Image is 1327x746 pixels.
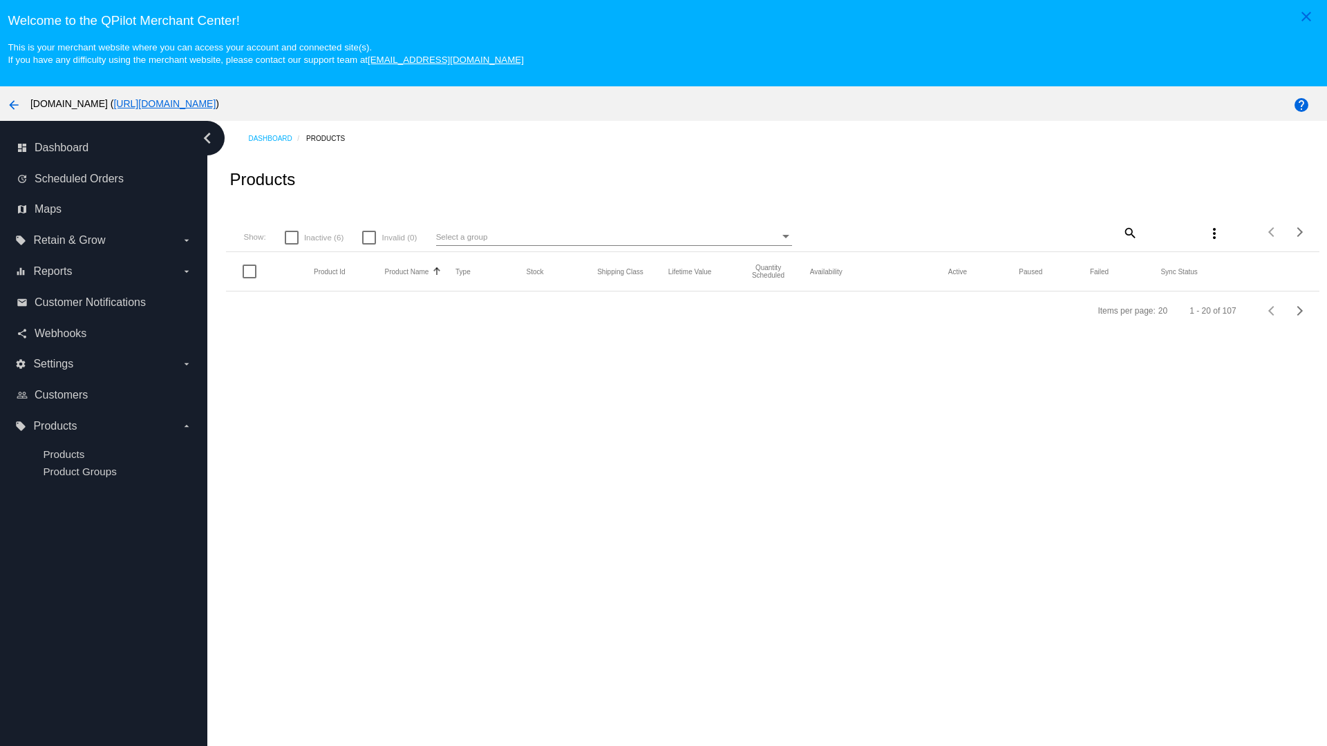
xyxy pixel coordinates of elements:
button: Change sorting for ValidationErrorCode [1160,267,1197,276]
h3: Welcome to the QPilot Merchant Center! [8,13,1319,28]
a: Products [43,448,84,460]
span: Select a group [436,232,488,241]
a: update Scheduled Orders [17,168,192,190]
span: Inactive (6) [304,229,343,246]
i: arrow_drop_down [181,421,192,432]
small: This is your merchant website where you can access your account and connected site(s). If you hav... [8,42,523,65]
button: Change sorting for ExternalId [314,267,346,276]
a: [URL][DOMAIN_NAME] [113,98,216,109]
span: Invalid (0) [382,229,417,246]
span: Customer Notifications [35,296,146,309]
span: Scheduled Orders [35,173,124,185]
button: Change sorting for QuantityScheduled [739,264,798,279]
i: settings [15,358,26,370]
button: Change sorting for TotalQuantityScheduledPaused [1019,267,1042,276]
mat-icon: more_vert [1206,225,1223,242]
i: update [17,173,28,184]
button: Previous page [1259,218,1286,246]
div: 20 [1158,306,1167,316]
span: Products [33,420,77,432]
span: Webhooks [35,327,86,340]
a: Products [306,128,357,149]
button: Change sorting for ProductName [385,267,429,276]
span: Reports [33,265,72,278]
button: Change sorting for ShippingClass [597,267,643,276]
mat-select: Select a group [436,229,792,246]
i: local_offer [15,421,26,432]
span: Retain & Grow [33,234,105,247]
button: Change sorting for LifetimeValue [668,267,712,276]
a: dashboard Dashboard [17,137,192,159]
button: Change sorting for TotalQuantityScheduledActive [948,267,967,276]
mat-icon: arrow_back [6,97,22,113]
mat-icon: close [1298,8,1315,25]
mat-icon: help [1293,97,1310,113]
mat-header-cell: Availability [810,268,948,276]
i: share [17,328,28,339]
i: arrow_drop_down [181,235,192,246]
i: chevron_left [196,127,218,149]
a: share Webhooks [17,323,192,345]
button: Next page [1286,297,1314,325]
button: Previous page [1259,297,1286,325]
button: Next page [1286,218,1314,246]
i: arrow_drop_down [181,358,192,370]
i: local_offer [15,235,26,246]
button: Change sorting for StockLevel [527,267,544,276]
a: [EMAIL_ADDRESS][DOMAIN_NAME] [368,55,524,65]
i: equalizer [15,266,26,277]
a: map Maps [17,198,192,220]
h2: Products [229,170,295,189]
span: Maps [35,203,62,216]
span: Dashboard [35,142,88,154]
div: 1 - 20 of 107 [1189,306,1236,316]
a: Dashboard [248,128,306,149]
mat-icon: search [1121,222,1138,243]
button: Change sorting for ProductType [455,267,471,276]
span: [DOMAIN_NAME] ( ) [30,98,219,109]
span: Settings [33,358,73,370]
i: people_outline [17,390,28,401]
a: Product Groups [43,466,116,477]
i: map [17,204,28,215]
a: email Customer Notifications [17,291,192,314]
span: Customers [35,389,88,401]
a: people_outline Customers [17,384,192,406]
i: email [17,297,28,308]
button: Change sorting for TotalQuantityFailed [1090,267,1109,276]
div: Items per page: [1098,306,1155,316]
i: arrow_drop_down [181,266,192,277]
i: dashboard [17,142,28,153]
span: Show: [243,232,265,241]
